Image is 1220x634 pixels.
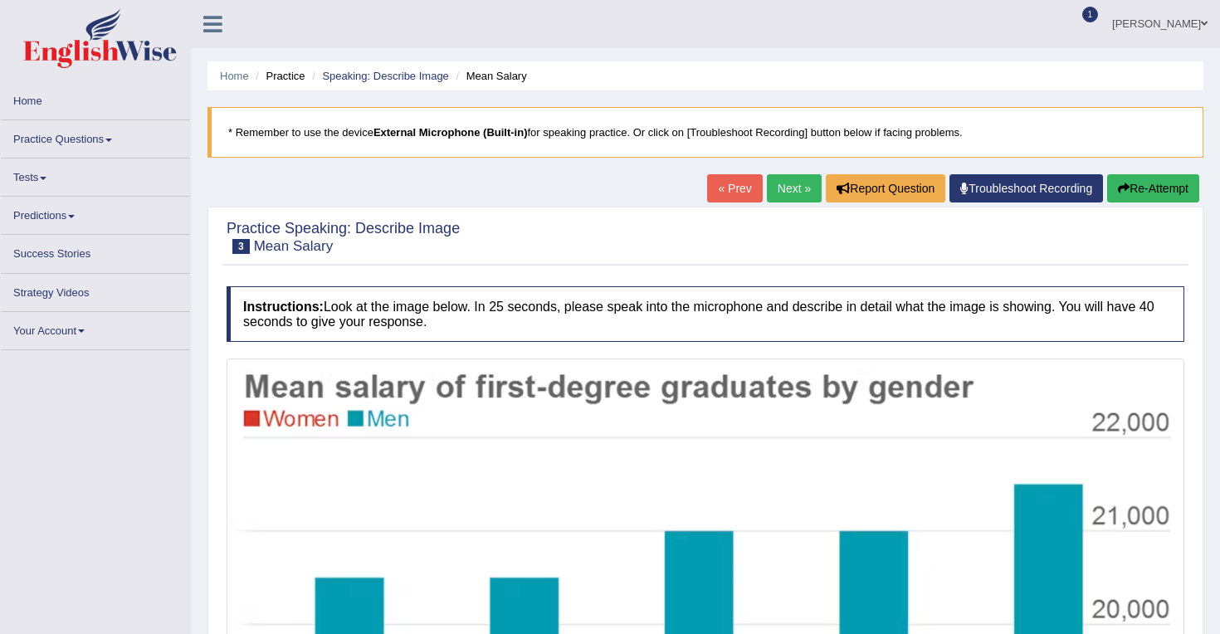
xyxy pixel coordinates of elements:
a: Success Stories [1,235,190,267]
h2: Practice Speaking: Describe Image [227,221,460,254]
a: Tests [1,158,190,191]
a: Your Account [1,312,190,344]
li: Practice [251,68,305,84]
b: Instructions: [243,300,324,314]
a: Predictions [1,197,190,229]
a: Next » [767,174,822,202]
button: Re-Attempt [1107,174,1199,202]
a: Strategy Videos [1,274,190,306]
li: Mean Salary [451,68,526,84]
button: Report Question [826,174,945,202]
small: Mean Salary [254,238,333,254]
a: Practice Questions [1,120,190,153]
span: 1 [1082,7,1099,22]
span: 3 [232,239,250,254]
b: External Microphone (Built-in) [373,126,528,139]
a: Home [1,82,190,115]
blockquote: * Remember to use the device for speaking practice. Or click on [Troubleshoot Recording] button b... [207,107,1203,158]
a: Troubleshoot Recording [949,174,1103,202]
a: « Prev [707,174,762,202]
h4: Look at the image below. In 25 seconds, please speak into the microphone and describe in detail w... [227,286,1184,342]
a: Speaking: Describe Image [322,70,448,82]
a: Home [220,70,249,82]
